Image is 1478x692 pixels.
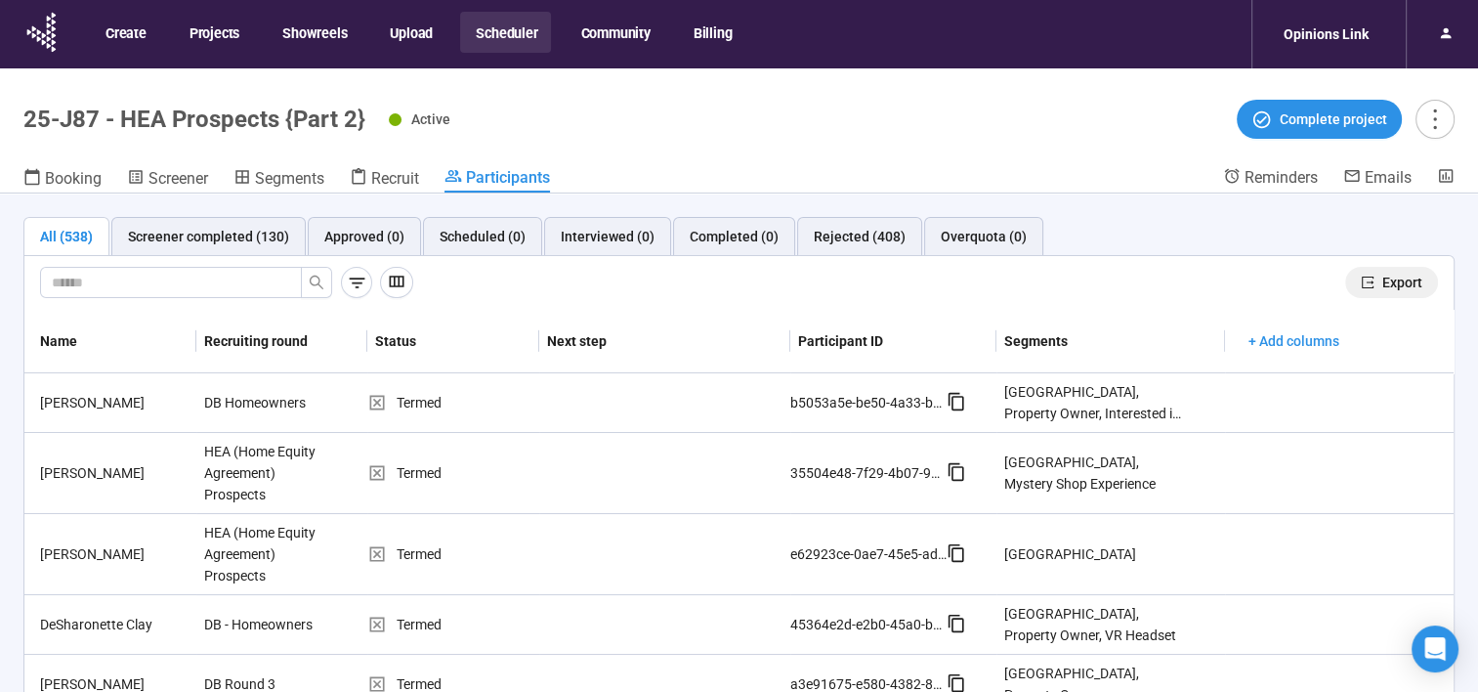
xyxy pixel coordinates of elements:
[196,514,343,594] div: HEA (Home Equity Agreement) Prospects
[1343,167,1412,191] a: Emails
[128,226,289,247] div: Screener completed (130)
[440,226,526,247] div: Scheduled (0)
[367,310,539,373] th: Status
[1237,100,1402,139] button: Complete project
[324,226,404,247] div: Approved (0)
[790,614,947,635] div: 45364e2d-e2b0-45a0-b031-20c4f1814cea
[90,12,160,53] button: Create
[1004,543,1136,565] div: [GEOGRAPHIC_DATA]
[444,167,550,193] a: Participants
[690,226,779,247] div: Completed (0)
[23,167,102,193] a: Booking
[367,462,539,484] div: Termed
[1004,603,1184,646] div: [GEOGRAPHIC_DATA], Property Owner, VR Headset
[678,12,746,53] button: Billing
[32,392,196,413] div: [PERSON_NAME]
[309,275,324,290] span: search
[45,169,102,188] span: Booking
[255,169,324,188] span: Segments
[174,12,253,53] button: Projects
[32,543,196,565] div: [PERSON_NAME]
[1004,381,1184,424] div: [GEOGRAPHIC_DATA], Property Owner, Interested in HEA, Q4a Consent, Q4b - Continue, Decision Maker...
[367,614,539,635] div: Termed
[1382,272,1422,293] span: Export
[350,167,419,193] a: Recruit
[790,543,947,565] div: e62923ce-0ae7-45e5-ad80-501c55a67be8
[267,12,360,53] button: Showreels
[1361,276,1374,289] span: export
[1233,325,1355,357] button: + Add columns
[367,543,539,565] div: Termed
[790,462,947,484] div: 35504e48-7f29-4b07-929e-0408d42e6579
[1272,16,1380,53] div: Opinions Link
[411,111,450,127] span: Active
[814,226,906,247] div: Rejected (408)
[196,433,343,513] div: HEA (Home Equity Agreement) Prospects
[539,310,790,373] th: Next step
[561,226,655,247] div: Interviewed (0)
[196,310,368,373] th: Recruiting round
[23,106,365,133] h1: 25-J87 - HEA Prospects {Part 2}
[790,310,996,373] th: Participant ID
[1223,167,1318,191] a: Reminders
[301,267,332,298] button: search
[32,614,196,635] div: DeSharonette Clay
[460,12,551,53] button: Scheduler
[1245,168,1318,187] span: Reminders
[40,226,93,247] div: All (538)
[996,310,1225,373] th: Segments
[24,310,196,373] th: Name
[196,384,343,421] div: DB Homeowners
[1248,330,1339,352] span: + Add columns
[374,12,446,53] button: Upload
[565,12,663,53] button: Community
[466,168,550,187] span: Participants
[1004,452,1184,495] div: [GEOGRAPHIC_DATA], Mystery Shop Experience
[941,226,1027,247] div: Overquota (0)
[32,462,196,484] div: [PERSON_NAME]
[1421,106,1448,132] span: more
[233,167,324,193] a: Segments
[148,169,208,188] span: Screener
[367,392,539,413] div: Termed
[1412,626,1458,672] div: Open Intercom Messenger
[1280,108,1387,130] span: Complete project
[790,392,947,413] div: b5053a5e-be50-4a33-bb82-7bb80913d004
[196,606,343,643] div: DB - Homeowners
[1365,168,1412,187] span: Emails
[1415,100,1455,139] button: more
[1345,267,1438,298] button: exportExport
[127,167,208,193] a: Screener
[371,169,419,188] span: Recruit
